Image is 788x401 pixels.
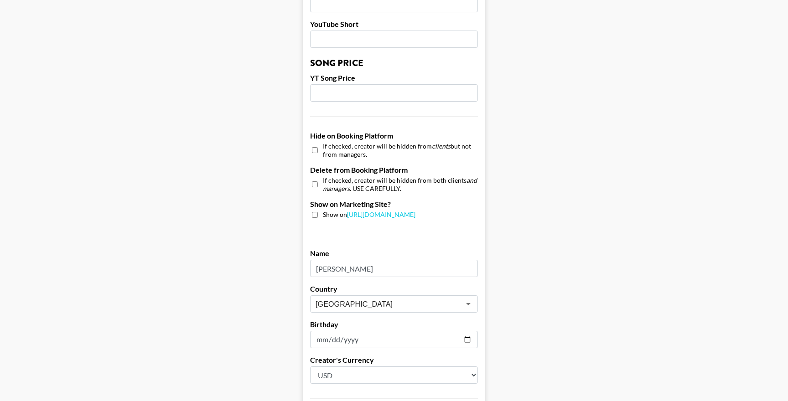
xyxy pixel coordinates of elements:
[310,320,478,329] label: Birthday
[310,165,478,175] label: Delete from Booking Platform
[347,211,415,218] a: [URL][DOMAIN_NAME]
[323,211,415,219] span: Show on
[310,355,478,365] label: Creator's Currency
[310,249,478,258] label: Name
[462,298,475,310] button: Open
[310,20,478,29] label: YouTube Short
[323,176,477,192] em: and managers
[310,59,478,68] h3: Song Price
[323,176,478,192] span: If checked, creator will be hidden from both clients . USE CAREFULLY.
[310,284,478,293] label: Country
[310,200,478,209] label: Show on Marketing Site?
[310,73,478,82] label: YT Song Price
[432,142,451,150] em: clients
[310,131,478,140] label: Hide on Booking Platform
[323,142,478,158] span: If checked, creator will be hidden from but not from managers.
